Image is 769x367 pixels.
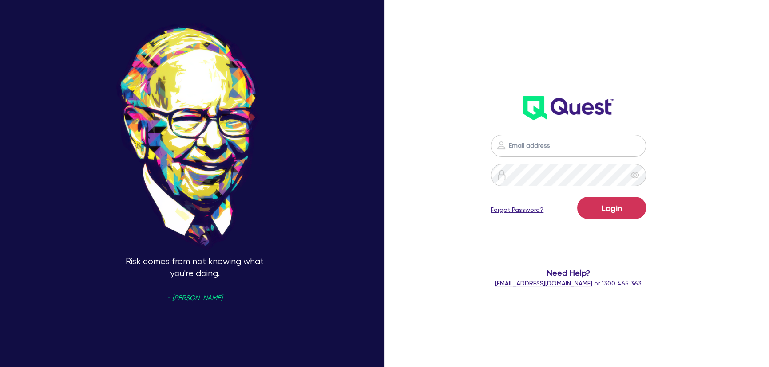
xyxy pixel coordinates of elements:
button: Login [577,197,646,219]
a: Forgot Password? [491,205,543,215]
span: eye [630,171,639,180]
img: icon-password [496,140,507,151]
span: Need Help? [467,267,670,279]
input: Email address [491,135,646,157]
span: or 1300 465 363 [495,280,642,287]
img: wH2k97JdezQIQAAAABJRU5ErkJggg== [523,96,614,120]
span: - [PERSON_NAME] [167,295,222,301]
img: icon-password [496,170,507,180]
a: [EMAIL_ADDRESS][DOMAIN_NAME] [495,280,592,287]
